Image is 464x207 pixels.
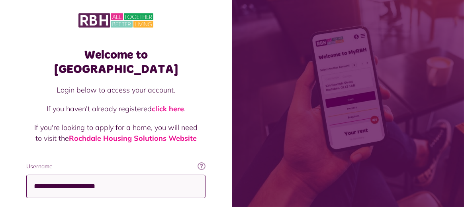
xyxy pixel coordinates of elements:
[34,85,198,95] p: Login below to access your account.
[152,104,184,113] a: click here
[34,122,198,144] p: If you're looking to apply for a home, you will need to visit the
[34,103,198,114] p: If you haven't already registered .
[69,134,197,143] a: Rochdale Housing Solutions Website
[26,48,206,77] h1: Welcome to [GEOGRAPHIC_DATA]
[26,162,206,171] label: Username
[78,12,153,29] img: MyRBH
